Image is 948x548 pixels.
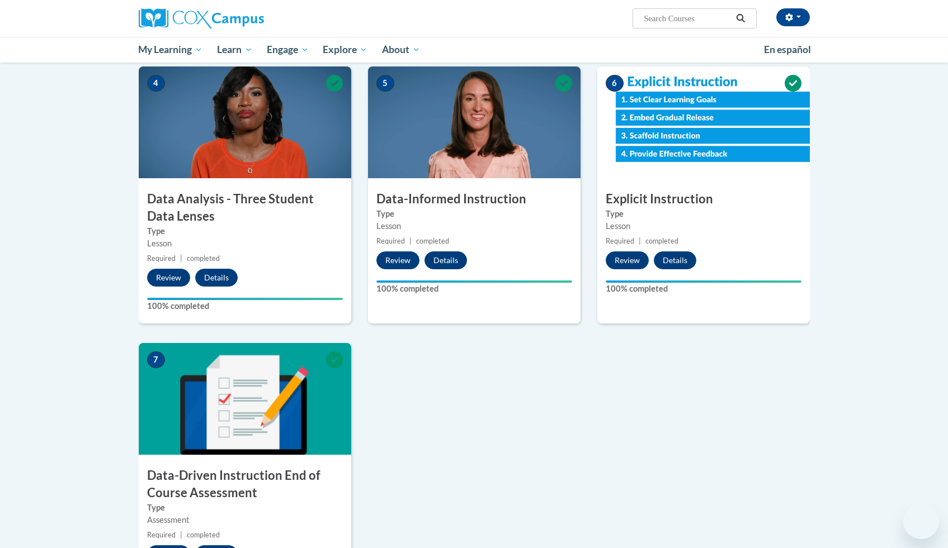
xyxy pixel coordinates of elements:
[643,12,732,25] input: Search Courses
[139,190,351,225] h3: Data Analysis - Three Student Data Lenses
[376,251,419,269] button: Review
[376,237,405,245] span: Required
[147,514,343,526] div: Assessment
[147,351,165,368] span: 7
[260,37,316,63] a: Engage
[139,66,351,178] img: Course Image
[138,43,202,56] span: My Learning
[606,237,634,245] span: Required
[376,280,572,283] div: Your progress
[654,251,696,269] button: Details
[267,43,309,56] span: Engage
[122,37,827,63] div: Main menu
[147,225,343,237] label: Type
[210,37,260,63] a: Learn
[147,300,343,312] label: 100% completed
[376,75,394,92] span: 5
[147,254,176,263] span: Required
[606,208,801,220] label: Type
[597,190,810,208] h3: Explicit Instruction
[376,283,572,295] label: 100% completed
[368,66,581,178] img: Course Image
[195,269,238,287] button: Details
[645,237,678,245] span: completed
[776,8,810,26] button: Account Settings
[180,254,182,263] span: |
[606,283,801,295] label: 100% completed
[606,75,624,92] span: 6
[606,220,801,232] div: Lesson
[217,43,252,56] span: Learn
[376,208,572,220] label: Type
[147,298,343,300] div: Your progress
[597,66,810,178] img: Course Image
[323,43,367,56] span: Explore
[187,254,220,263] span: completed
[187,531,220,539] span: completed
[409,237,412,245] span: |
[382,43,420,56] span: About
[376,220,572,232] div: Lesson
[732,12,749,25] button: Search
[368,190,581,208] h3: Data-Informed Instruction
[147,75,165,92] span: 4
[147,237,343,250] div: Lesson
[903,503,939,539] iframe: Button to launch messaging window
[147,269,190,287] button: Review
[416,237,449,245] span: completed
[139,343,351,455] img: Course Image
[139,8,264,28] img: Cox Campus
[180,531,182,539] span: |
[639,237,641,245] span: |
[139,467,351,502] h3: Data-Driven Instruction End of Course Assessment
[375,37,427,63] a: About
[606,280,801,283] div: Your progress
[315,37,375,63] a: Explore
[147,502,343,514] label: Type
[147,531,176,539] span: Required
[139,8,351,28] a: Cox Campus
[131,37,210,63] a: My Learning
[425,251,467,269] button: Details
[764,44,811,55] span: En español
[757,38,818,61] a: En español
[606,251,649,269] button: Review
